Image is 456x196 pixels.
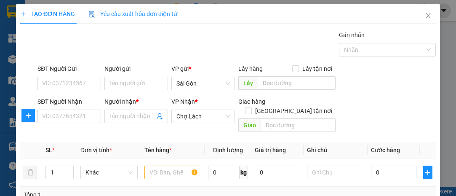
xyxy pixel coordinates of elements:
[258,76,335,90] input: Dọc đường
[104,64,168,73] div: Người gửi
[88,11,95,18] img: icon
[238,98,265,105] span: Giao hàng
[80,147,112,153] span: Đơn vị tính
[416,4,440,28] button: Close
[238,76,258,90] span: Lấy
[156,113,163,120] span: user-add
[371,147,400,153] span: Cước hàng
[299,64,336,73] span: Lấy tận nơi
[171,64,235,73] div: VP gửi
[213,147,243,153] span: Định lượng
[425,12,432,19] span: close
[20,11,26,17] span: plus
[261,118,335,132] input: Dọc đường
[240,166,248,179] span: kg
[37,64,101,73] div: SĐT Người Gửi
[176,77,230,90] span: Sài Gòn
[171,98,195,105] span: VP Nhận
[104,97,168,106] div: Người nhận
[238,118,261,132] span: Giao
[45,147,52,153] span: SL
[24,166,37,179] button: delete
[22,112,35,119] span: plus
[255,147,286,153] span: Giá trị hàng
[20,11,75,17] span: TẠO ĐƠN HÀNG
[144,147,171,153] span: Tên hàng
[238,65,263,72] span: Lấy hàng
[304,142,368,158] th: Ghi chú
[307,166,364,179] input: Ghi Chú
[423,166,432,179] button: plus
[252,106,336,115] span: [GEOGRAPHIC_DATA] tận nơi
[144,166,201,179] input: VD: Bàn, Ghế
[424,169,432,176] span: plus
[37,97,101,106] div: SĐT Người Nhận
[88,11,177,17] span: Yêu cầu xuất hóa đơn điện tử
[85,166,133,179] span: Khác
[176,110,230,123] span: Chợ Lách
[339,32,365,38] label: Gán nhãn
[255,166,300,179] input: 0
[21,109,35,122] button: plus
